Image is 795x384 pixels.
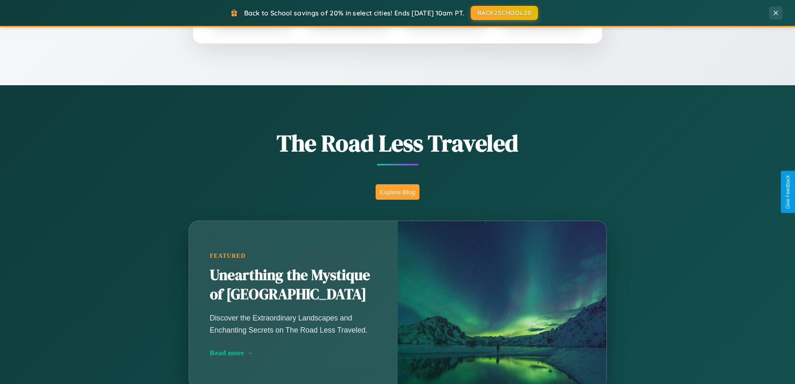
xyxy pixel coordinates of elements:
[471,6,538,20] button: BACK2SCHOOL20
[785,175,791,209] div: Give Feedback
[210,312,377,336] p: Discover the Extraordinary Landscapes and Enchanting Secrets on The Road Less Traveled.
[210,348,377,357] div: Read more →
[210,252,377,259] div: Featured
[376,184,419,200] button: Explore Blog
[210,266,377,304] h2: Unearthing the Mystique of [GEOGRAPHIC_DATA]
[147,127,648,159] h1: The Road Less Traveled
[244,9,464,17] span: Back to School savings of 20% in select cities! Ends [DATE] 10am PT.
